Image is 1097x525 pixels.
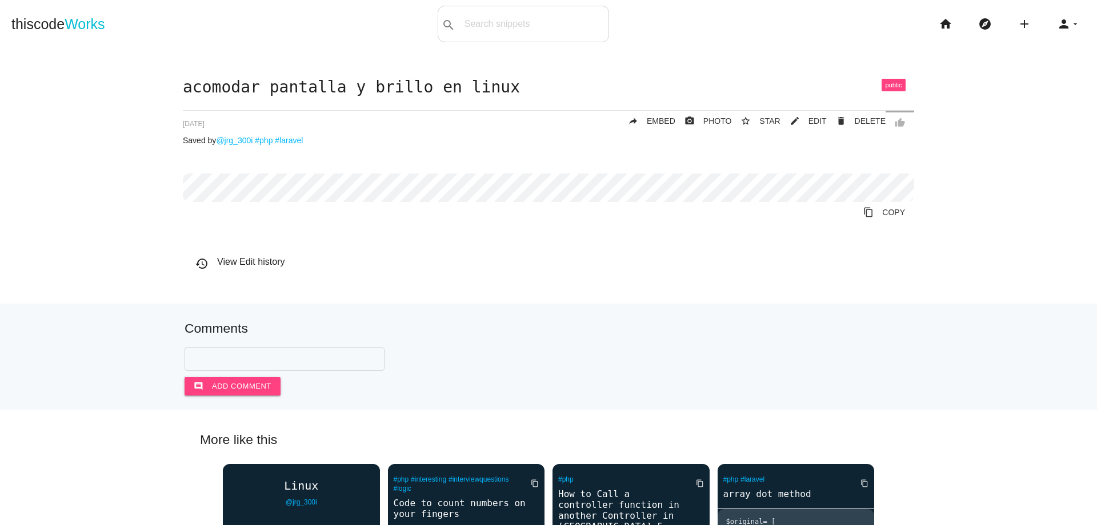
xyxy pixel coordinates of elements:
[1071,6,1080,42] i: arrow_drop_down
[442,7,455,43] i: search
[740,111,751,131] i: star_border
[647,116,675,126] span: EMBED
[939,6,952,42] i: home
[394,475,409,483] a: #php
[223,479,380,492] a: Linux
[628,111,638,131] i: reply
[185,377,281,395] button: commentAdd comment
[388,496,545,520] a: Code to count numbers on your fingers
[978,6,992,42] i: explore
[703,116,732,126] span: PHOTO
[619,111,675,131] a: replyEMBED
[827,111,886,131] a: Delete Post
[759,116,780,126] span: STAR
[438,6,459,42] button: search
[522,473,539,494] a: Copy to Clipboard
[790,111,800,131] i: mode_edit
[558,475,574,483] a: #php
[195,257,209,270] i: history
[411,475,446,483] a: #interesting
[275,136,303,145] a: #laravel
[1018,6,1031,42] i: add
[675,111,732,131] a: photo_cameraPHOTO
[1057,6,1071,42] i: person
[723,475,739,483] a: #php
[185,321,912,336] h5: Comments
[183,433,914,447] h5: More like this
[851,473,868,494] a: Copy to Clipboard
[216,136,253,145] a: @jrg_300i
[531,473,539,494] i: content_copy
[11,6,105,42] a: thiscodeWorks
[863,202,874,223] i: content_copy
[780,111,827,131] a: mode_editEDIT
[718,487,875,500] a: array dot method
[449,475,509,483] a: #interviewquestions
[687,473,704,494] a: Copy to Clipboard
[808,116,827,126] span: EDIT
[731,111,780,131] button: star_borderSTAR
[183,79,914,96] h1: acomodar pantalla y brillo en linux
[860,473,868,494] i: content_copy
[194,377,203,395] i: comment
[394,484,411,492] a: #logic
[740,475,764,483] a: #laravel
[696,473,704,494] i: content_copy
[854,202,914,223] a: Copy to Clipboard
[286,498,317,506] a: @jrg_300i
[855,116,886,126] span: DELETE
[255,136,273,145] a: #php
[183,120,205,128] span: [DATE]
[459,12,608,36] input: Search snippets
[183,136,914,145] p: Saved by
[195,257,914,267] h6: View Edit history
[65,16,105,32] span: Works
[836,111,846,131] i: delete
[684,111,695,131] i: photo_camera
